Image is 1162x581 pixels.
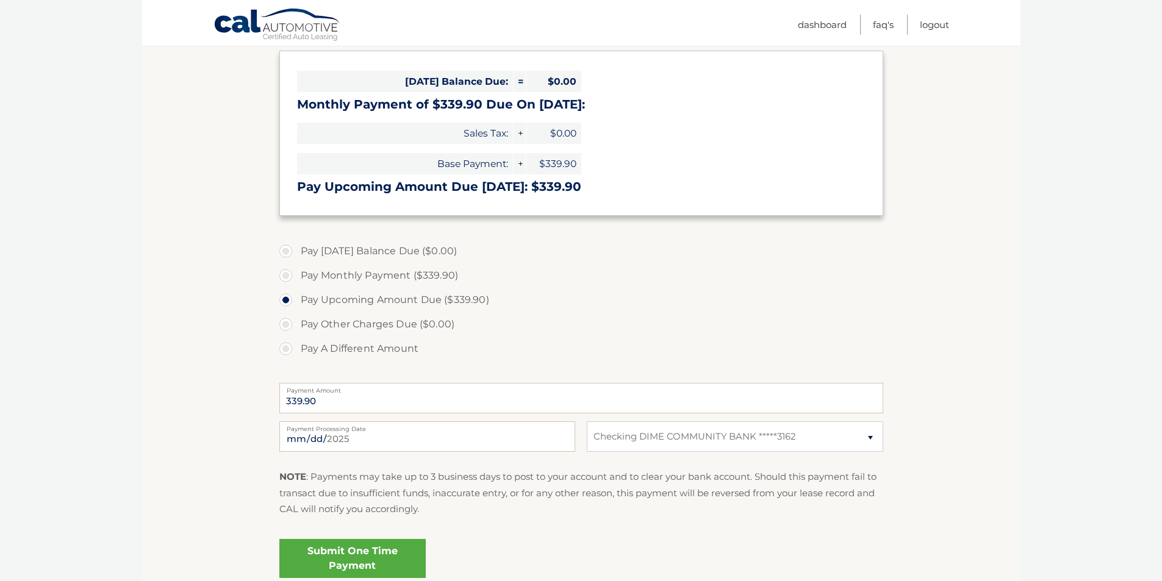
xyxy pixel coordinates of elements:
span: [DATE] Balance Due: [297,71,513,92]
a: Cal Automotive [213,8,342,43]
label: Pay A Different Amount [279,337,883,361]
label: Pay [DATE] Balance Due ($0.00) [279,239,883,263]
span: Base Payment: [297,153,513,174]
input: Payment Date [279,421,575,452]
a: FAQ's [873,15,894,35]
input: Payment Amount [279,383,883,413]
p: : Payments may take up to 3 business days to post to your account and to clear your bank account.... [279,469,883,517]
label: Pay Upcoming Amount Due ($339.90) [279,288,883,312]
span: $339.90 [526,153,581,174]
strong: NOTE [279,471,306,482]
h3: Pay Upcoming Amount Due [DATE]: $339.90 [297,179,866,194]
a: Dashboard [798,15,847,35]
span: $0.00 [526,123,581,144]
span: $0.00 [526,71,581,92]
span: + [514,153,526,174]
label: Payment Processing Date [279,421,575,431]
span: + [514,123,526,144]
h3: Monthly Payment of $339.90 Due On [DATE]: [297,97,866,112]
span: Sales Tax: [297,123,513,144]
label: Pay Other Charges Due ($0.00) [279,312,883,337]
span: = [514,71,526,92]
label: Payment Amount [279,383,883,393]
label: Pay Monthly Payment ($339.90) [279,263,883,288]
a: Logout [920,15,949,35]
a: Submit One Time Payment [279,539,426,578]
